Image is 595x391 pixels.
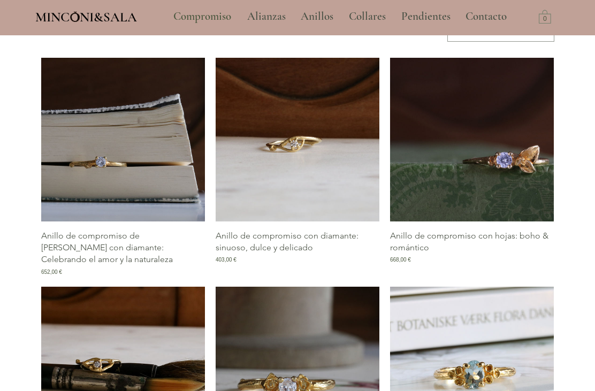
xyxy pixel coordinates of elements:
[293,3,341,30] a: Anillos
[539,9,551,24] a: Carrito con 0 ítems
[168,3,237,30] p: Compromiso
[41,230,205,276] a: Anillo de compromiso de [PERSON_NAME] con diamante: Celebrando el amor y la naturaleza652,00 €
[216,58,379,276] div: Galería de Anillo de compromiso con diamante: sinuoso, dulce y delicado
[390,230,554,254] p: Anillo de compromiso con hojas: boho & romántico
[295,3,339,30] p: Anillos
[71,11,80,22] img: Minconi Sala
[41,58,205,276] div: Galería de Anillo de compromiso de rama con diamante: Celebrando el amor y la naturaleza
[344,3,391,30] p: Collares
[390,230,554,276] a: Anillo de compromiso con hojas: boho & romántico668,00 €
[239,3,293,30] a: Alianzas
[165,3,239,30] a: Compromiso
[216,230,379,254] p: Anillo de compromiso con diamante: sinuoso, dulce y delicado
[393,3,457,30] a: Pendientes
[216,256,237,264] span: 403,00 €
[543,16,547,23] text: 0
[41,268,62,276] span: 652,00 €
[460,3,512,30] p: Contacto
[216,230,379,276] a: Anillo de compromiso con diamante: sinuoso, dulce y delicado403,00 €
[41,230,205,266] p: Anillo de compromiso de [PERSON_NAME] con diamante: Celebrando el amor y la naturaleza
[35,7,137,25] a: MINCONI&SALA
[144,3,536,30] nav: Sitio
[396,3,456,30] p: Pendientes
[390,256,411,264] span: 668,00 €
[341,3,393,30] a: Collares
[242,3,291,30] p: Alianzas
[390,58,554,276] div: Galería de Anillo de compromiso con hojas: boho & romántico
[35,9,137,25] span: MINCONI&SALA
[457,3,515,30] a: Contacto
